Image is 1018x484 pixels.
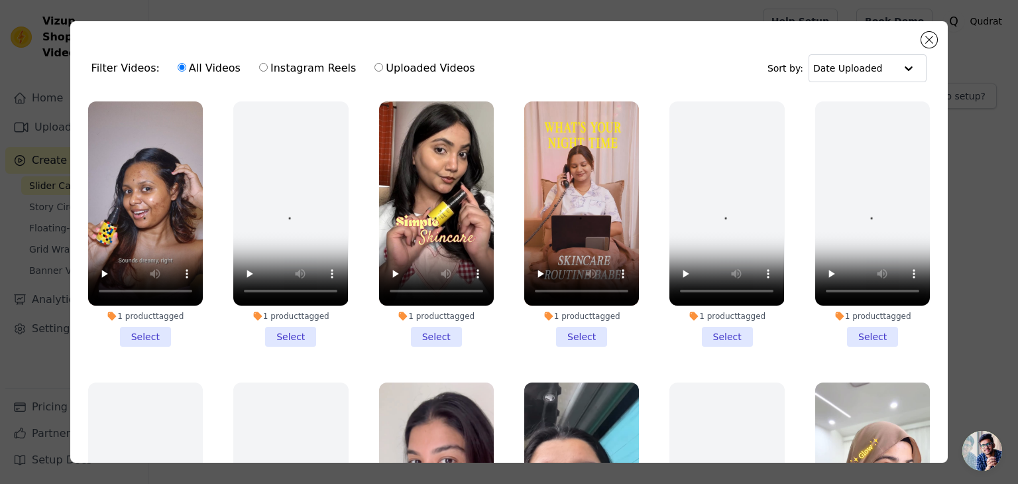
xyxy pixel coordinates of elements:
[88,311,203,322] div: 1 product tagged
[815,311,930,322] div: 1 product tagged
[962,431,1002,471] div: Open chat
[258,60,357,77] label: Instagram Reels
[524,311,639,322] div: 1 product tagged
[91,53,482,84] div: Filter Videos:
[379,311,494,322] div: 1 product tagged
[921,32,937,48] button: Close modal
[177,60,241,77] label: All Videos
[374,60,475,77] label: Uploaded Videos
[669,311,784,322] div: 1 product tagged
[767,54,927,82] div: Sort by:
[233,311,348,322] div: 1 product tagged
